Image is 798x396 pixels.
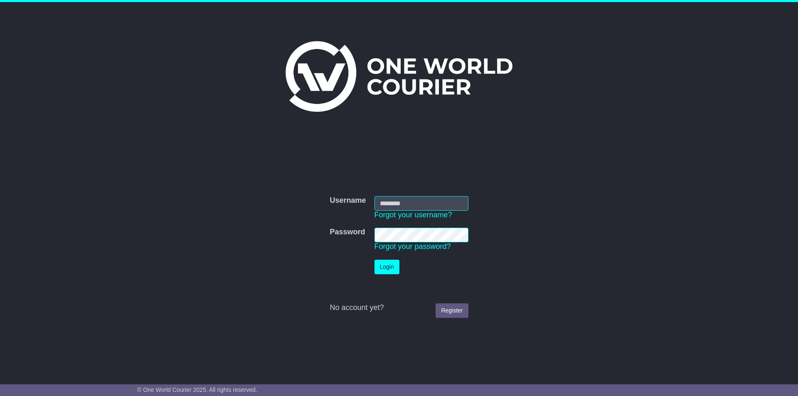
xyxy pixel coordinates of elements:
a: Forgot your username? [374,211,452,219]
label: Username [330,196,366,205]
a: Register [436,303,468,318]
span: © One World Courier 2025. All rights reserved. [137,386,257,393]
img: One World [286,41,512,112]
div: No account yet? [330,303,468,312]
a: Forgot your password? [374,242,451,251]
label: Password [330,228,365,237]
button: Login [374,260,399,274]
